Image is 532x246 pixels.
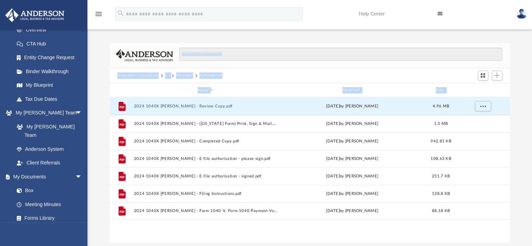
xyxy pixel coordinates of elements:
[117,9,125,17] i: search
[5,170,89,184] a: My Documentsarrow_drop_down
[433,104,449,108] span: 4.96 MB
[478,71,488,80] button: Switch to Grid View
[492,71,502,80] button: Add
[280,156,424,162] div: [DATE] by [PERSON_NAME]
[94,13,103,18] a: menu
[134,104,277,108] button: 2024 1040X [PERSON_NAME] - Review Copy.pdf
[75,170,89,184] span: arrow_drop_down
[280,121,424,127] div: [DATE] by [PERSON_NAME]
[10,37,93,51] a: CTA Hub
[427,87,455,93] div: Size
[117,72,158,79] button: Viewable-ClientDocs
[10,211,86,225] a: Forms Library
[10,184,86,198] a: Box
[10,197,89,211] a: Meeting Minutes
[280,87,424,93] div: Modified
[475,101,491,112] button: More options
[280,208,424,215] div: [DATE] by [PERSON_NAME]
[432,192,449,196] span: 138.8 KB
[10,64,93,78] a: Binder Walkthrough
[5,106,89,120] a: My [PERSON_NAME] Teamarrow_drop_down
[133,87,277,93] div: Name
[10,156,89,170] a: Client Referrals
[434,122,448,126] span: 1.3 MB
[110,97,510,242] div: grid
[134,121,277,126] button: 2024 1040X [PERSON_NAME] - ([US_STATE] Form) Print, Sign & Mail.pdf
[165,72,170,79] button: ···
[179,48,502,61] input: Search files and folders
[516,9,527,19] img: User Pic
[134,174,277,178] button: 2024 1040X [PERSON_NAME] - E-file authorisation - signed.pdf
[75,106,89,120] span: arrow_drop_down
[94,10,103,18] i: menu
[458,87,507,93] div: id
[3,8,66,22] img: Anderson Advisors Platinum Portal
[176,72,193,79] button: Personal
[134,156,277,161] button: 2024 1040X [PERSON_NAME] - E-file authorisation - please sign.pdf
[432,209,449,213] span: 88.18 KB
[134,139,277,143] button: 2024 1040X [PERSON_NAME] - Completed Copy.pdf
[431,139,451,143] span: 942.81 KB
[280,191,424,197] div: [DATE] by [PERSON_NAME]
[280,173,424,180] div: [DATE] by [PERSON_NAME]
[134,191,277,196] button: 2024 1040X [PERSON_NAME] - Filing Instructions.pdf
[280,138,424,145] div: [DATE] by [PERSON_NAME]
[280,103,424,110] div: [DATE] by [PERSON_NAME]
[431,157,451,161] span: 108.63 KB
[10,142,89,156] a: Anderson System
[10,23,93,37] a: Overview
[10,92,93,106] a: Tax Due Dates
[199,72,222,79] button: Amendment
[113,87,130,93] div: id
[10,120,86,142] a: My [PERSON_NAME] Team
[432,174,449,178] span: 251.7 KB
[10,51,93,65] a: Entity Change Request
[134,209,277,213] button: 2024 1040X [PERSON_NAME] - Form 1040-V, Form 1040 Payment Voucher.pdf
[10,78,89,92] a: My Blueprint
